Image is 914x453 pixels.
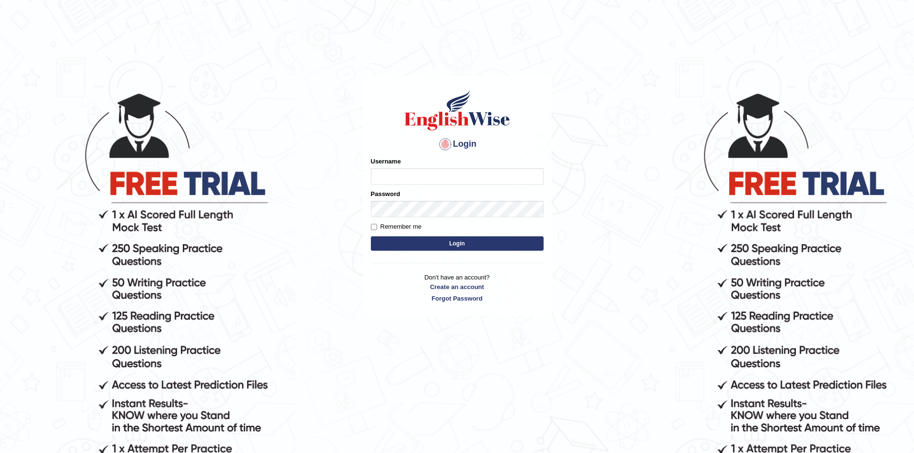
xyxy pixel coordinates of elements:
label: Remember me [371,222,422,232]
button: Login [371,236,544,251]
input: Remember me [371,224,377,230]
h4: Login [371,137,544,152]
p: Don't have an account? [371,273,544,302]
label: Username [371,157,401,166]
a: Forgot Password [371,294,544,303]
img: Logo of English Wise sign in for intelligent practice with AI [403,89,512,132]
label: Password [371,189,400,198]
a: Create an account [371,282,544,291]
